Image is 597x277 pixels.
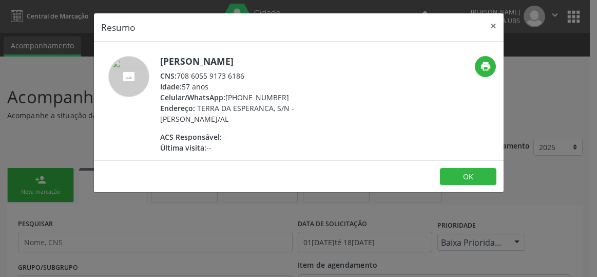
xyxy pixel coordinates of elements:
div: -- [160,142,360,153]
h5: Resumo [101,21,136,34]
h5: [PERSON_NAME] [160,56,360,67]
div: 57 anos [160,81,360,92]
div: [PHONE_NUMBER] [160,92,360,103]
span: ACS Responsável: [160,132,222,142]
span: Última visita: [160,143,206,153]
span: Celular/WhatsApp: [160,93,225,102]
span: CNS: [160,71,177,81]
div: -- [160,132,360,142]
i: print [480,61,491,72]
div: 708 6055 9173 6186 [160,70,360,81]
button: Close [483,13,504,39]
span: TERRA DA ESPERANCA, S/N - [PERSON_NAME]/AL [160,103,294,124]
span: Idade: [160,82,182,91]
span: Endereço: [160,103,195,113]
img: accompaniment [108,56,149,97]
button: OK [440,168,496,186]
button: print [475,56,496,77]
